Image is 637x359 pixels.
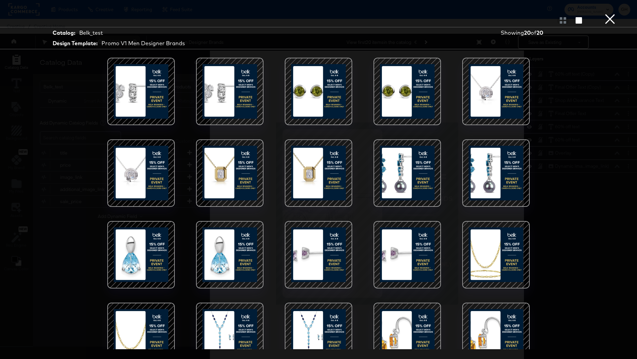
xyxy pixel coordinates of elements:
div: Showing of [501,29,573,37]
strong: Design Template: [53,39,98,47]
div: Belk_test [79,29,103,37]
strong: 20 [524,29,531,36]
strong: Catalog: [53,29,75,37]
strong: 20 [536,29,543,36]
div: Promo V1 Men Designer Brands [102,39,185,47]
